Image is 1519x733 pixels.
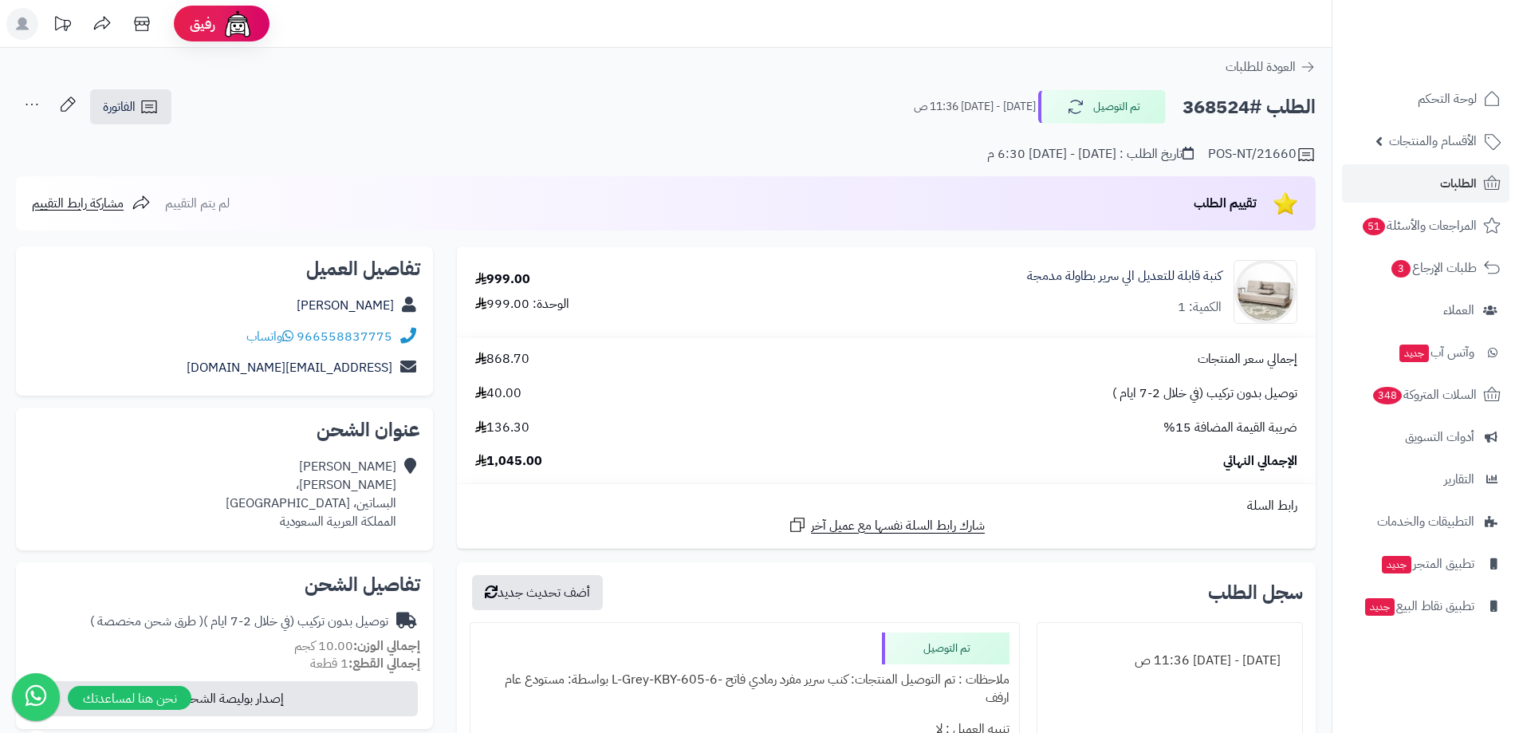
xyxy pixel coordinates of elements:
div: [DATE] - [DATE] 11:36 ص [1047,645,1293,676]
span: 51 [1363,218,1385,235]
span: جديد [1399,345,1429,362]
span: المراجعات والأسئلة [1361,215,1477,237]
a: [PERSON_NAME] [297,296,394,315]
span: العودة للطلبات [1226,57,1296,77]
span: جديد [1365,598,1395,616]
a: وآتس آبجديد [1342,333,1509,372]
a: العودة للطلبات [1226,57,1316,77]
span: التقارير [1444,468,1474,491]
img: 1747814164-1-90x90.jpg [1234,260,1297,324]
div: الوحدة: 999.00 [475,295,569,313]
span: 348 [1373,387,1402,404]
small: 10.00 كجم [294,636,420,656]
span: مشاركة رابط التقييم [32,194,124,213]
span: توصيل بدون تركيب (في خلال 2-7 ايام ) [1112,384,1297,403]
div: ملاحظات : تم التوصيل المنتجات: كنب سرير مفرد رمادي فاتح -L-Grey-KBY-605-6 بواسطة: مستودع عام ارفف [480,664,1009,714]
a: تطبيق نقاط البيعجديد [1342,587,1509,625]
a: تطبيق المتجرجديد [1342,545,1509,583]
span: التطبيقات والخدمات [1377,510,1474,533]
span: ضريبة القيمة المضافة 15% [1163,419,1297,437]
span: طلبات الإرجاع [1390,257,1477,279]
span: أدوات التسويق [1405,426,1474,448]
h3: سجل الطلب [1208,583,1303,602]
span: إجمالي سعر المنتجات [1198,350,1297,368]
a: أدوات التسويق [1342,418,1509,456]
a: واتساب [246,327,293,346]
span: ( طرق شحن مخصصة ) [90,612,203,631]
span: 40.00 [475,384,521,403]
div: [PERSON_NAME] [PERSON_NAME]، البساتين، [GEOGRAPHIC_DATA] المملكة العربية السعودية [226,458,396,530]
strong: إجمالي القطع: [348,654,420,673]
a: طلبات الإرجاع3 [1342,249,1509,287]
span: تطبيق المتجر [1380,553,1474,575]
img: ai-face.png [222,8,254,40]
div: رابط السلة [463,497,1309,515]
div: 999.00 [475,270,530,289]
small: [DATE] - [DATE] 11:36 ص [914,99,1036,115]
div: تاريخ الطلب : [DATE] - [DATE] 6:30 م [987,145,1194,164]
a: السلات المتروكة348 [1342,376,1509,414]
span: لم يتم التقييم [165,194,230,213]
a: التطبيقات والخدمات [1342,502,1509,541]
a: التقارير [1342,460,1509,499]
span: الإجمالي النهائي [1223,452,1297,471]
button: أضف تحديث جديد [472,575,603,610]
span: الأقسام والمنتجات [1389,130,1477,152]
h2: الطلب #368524 [1183,91,1316,124]
span: الطلبات [1440,172,1477,195]
a: [EMAIL_ADDRESS][DOMAIN_NAME] [187,358,392,377]
span: الفاتورة [103,97,136,116]
span: السلات المتروكة [1371,384,1477,406]
div: توصيل بدون تركيب (في خلال 2-7 ايام ) [90,613,388,631]
h2: عنوان الشحن [29,420,420,439]
a: تحديثات المنصة [42,8,82,44]
span: رفيق [190,14,215,33]
a: العملاء [1342,291,1509,329]
h2: تفاصيل الشحن [29,575,420,594]
a: شارك رابط السلة نفسها مع عميل آخر [788,515,985,535]
div: الكمية: 1 [1178,298,1222,317]
a: 966558837775 [297,327,392,346]
a: الطلبات [1342,164,1509,203]
div: تم التوصيل [882,633,1009,664]
span: وآتس آب [1398,341,1474,364]
span: 1,045.00 [475,452,542,471]
button: إصدار بوليصة الشحن [26,681,418,716]
span: شارك رابط السلة نفسها مع عميل آخر [811,517,985,535]
span: 3 [1391,260,1411,278]
small: 1 قطعة [310,654,420,673]
h2: تفاصيل العميل [29,259,420,278]
span: 136.30 [475,419,529,437]
span: العملاء [1443,299,1474,321]
a: لوحة التحكم [1342,80,1509,118]
span: جديد [1382,556,1411,573]
span: تقييم الطلب [1194,194,1257,213]
button: تم التوصيل [1038,90,1166,124]
span: تطبيق نقاط البيع [1364,595,1474,617]
span: 868.70 [475,350,529,368]
a: المراجعات والأسئلة51 [1342,207,1509,245]
a: مشاركة رابط التقييم [32,194,151,213]
div: POS-NT/21660 [1208,145,1316,164]
img: logo-2.png [1411,45,1504,78]
strong: إجمالي الوزن: [353,636,420,656]
a: الفاتورة [90,89,171,124]
span: لوحة التحكم [1418,88,1477,110]
a: كنبة قابلة للتعديل الي سرير بطاولة مدمجة [1027,267,1222,286]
